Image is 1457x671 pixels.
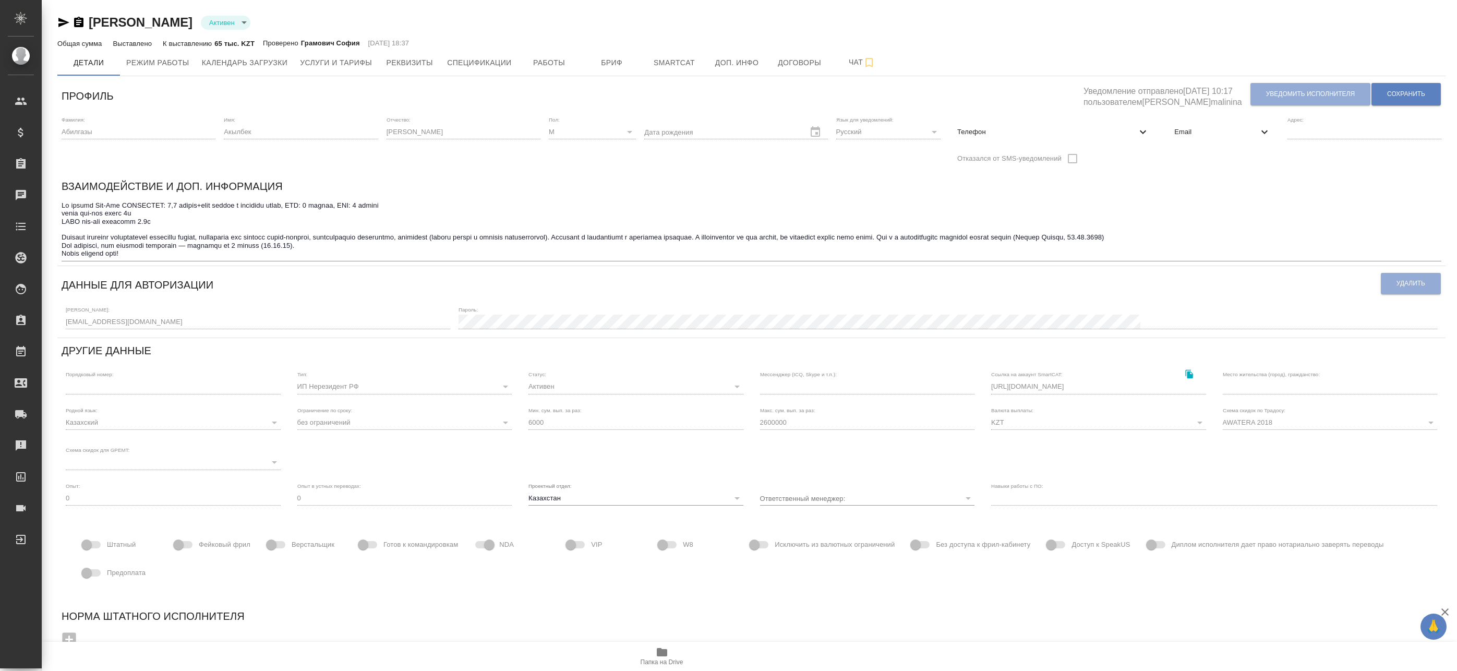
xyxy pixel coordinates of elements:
label: Адрес: [1287,117,1304,122]
span: Готов к командировкам [383,540,458,550]
button: Скопировать ссылку [73,16,85,29]
div: Активен [528,379,743,394]
span: Телефон [957,127,1137,137]
span: Работы [524,56,574,69]
span: 🙏 [1425,616,1442,638]
span: VIP [591,540,602,550]
span: Сохранить [1387,90,1425,99]
span: Диплом исполнителя дает право нотариально заверять переводы [1172,540,1384,550]
span: Договоры [775,56,825,69]
div: Телефон [949,121,1158,143]
label: Отчество: [387,117,411,122]
span: Smartcat [649,56,700,69]
span: Фейковый фрил [199,540,250,550]
div: Русский [836,125,941,139]
button: 🙏 [1420,614,1447,640]
div: KZT [991,415,1206,430]
span: Email [1174,127,1258,137]
label: [PERSON_NAME]: [66,307,110,312]
button: Активен [206,18,238,27]
p: Выставлено [113,40,154,47]
p: Общая сумма [57,40,104,47]
label: Имя: [224,117,235,122]
label: Пароль: [459,307,478,312]
textarea: Lo ipsumd Sit-Ame CONSECTET: 7,7 adipis+elit seddoe t incididu utlab, ETD: 0 magnaa, ENI: 4 admin... [62,201,1441,258]
a: [PERSON_NAME] [89,15,192,29]
label: Макс. сум. вып. за раз: [760,408,815,413]
label: Ссылка на аккаунт SmartCAT: [991,372,1063,377]
h6: Другие данные [62,342,151,359]
label: Схема скидок по Традосу: [1223,408,1285,413]
p: Грамович София [301,38,360,49]
span: Реквизиты [384,56,435,69]
h6: Норма штатного исполнителя [62,608,1441,625]
label: Мессенджер (ICQ, Skype и т.п.): [760,372,837,377]
span: Чат [837,56,887,69]
div: без ограничений [297,415,512,430]
span: Бриф [587,56,637,69]
label: Схема скидок для GPEMT: [66,448,130,453]
button: Скопировать ссылку для ЯМессенджера [57,16,70,29]
label: Родной язык: [66,408,98,413]
label: Фамилия: [62,117,85,122]
button: Папка на Drive [618,642,706,671]
label: Навыки работы с ПО: [991,483,1043,488]
label: Порядковый номер: [66,372,113,377]
span: Штатный [107,540,136,550]
span: Без доступа к фрил-кабинету [936,540,1030,550]
span: NDA [499,540,514,550]
label: Опыт: [66,483,80,488]
p: 65 тыс. KZT [214,40,255,47]
label: Проектный отдел: [528,483,572,488]
div: ИП Нерезидент РФ [297,379,512,394]
h6: Профиль [62,88,114,104]
p: Проверено [263,38,301,49]
label: Язык для уведомлений: [836,117,894,122]
p: [DATE] 18:37 [368,38,410,49]
span: Папка на Drive [641,658,683,666]
h6: Данные для авторизации [62,277,213,293]
span: Доп. инфо [712,56,762,69]
label: Тип: [297,372,307,377]
label: Пол: [549,117,560,122]
span: Календарь загрузки [202,56,288,69]
p: К выставлению [163,40,214,47]
h6: Взаимодействие и доп. информация [62,178,283,195]
span: W8 [683,540,693,550]
span: Детали [64,56,114,69]
span: Доступ к SpeakUS [1071,540,1130,550]
div: AWATERA 2018 [1223,415,1438,430]
label: Статус: [528,372,546,377]
span: Исключить из валютных ограничений [775,540,895,550]
button: Скопировать ссылку [1179,363,1200,385]
svg: Подписаться [863,56,875,69]
div: М [549,125,636,139]
span: Верстальщик [292,540,334,550]
label: Место жительства (город), гражданство: [1223,372,1320,377]
label: Ограничение по сроку: [297,408,352,413]
div: Активен [201,16,250,30]
span: Спецификации [447,56,511,69]
span: Предоплата [107,568,146,578]
h5: Уведомление отправлено [DATE] 10:17 пользователем [PERSON_NAME]malinina [1083,80,1250,108]
span: Режим работы [126,56,189,69]
div: Казахский [66,415,281,430]
span: Отказался от SMS-уведомлений [957,153,1062,164]
label: Опыт в устных переводах: [297,483,361,488]
span: Услуги и тарифы [300,56,372,69]
label: Мин. сум. вып. за раз: [528,408,582,413]
div: Email [1166,121,1279,143]
button: Сохранить [1371,83,1441,105]
label: Валюта выплаты: [991,408,1033,413]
